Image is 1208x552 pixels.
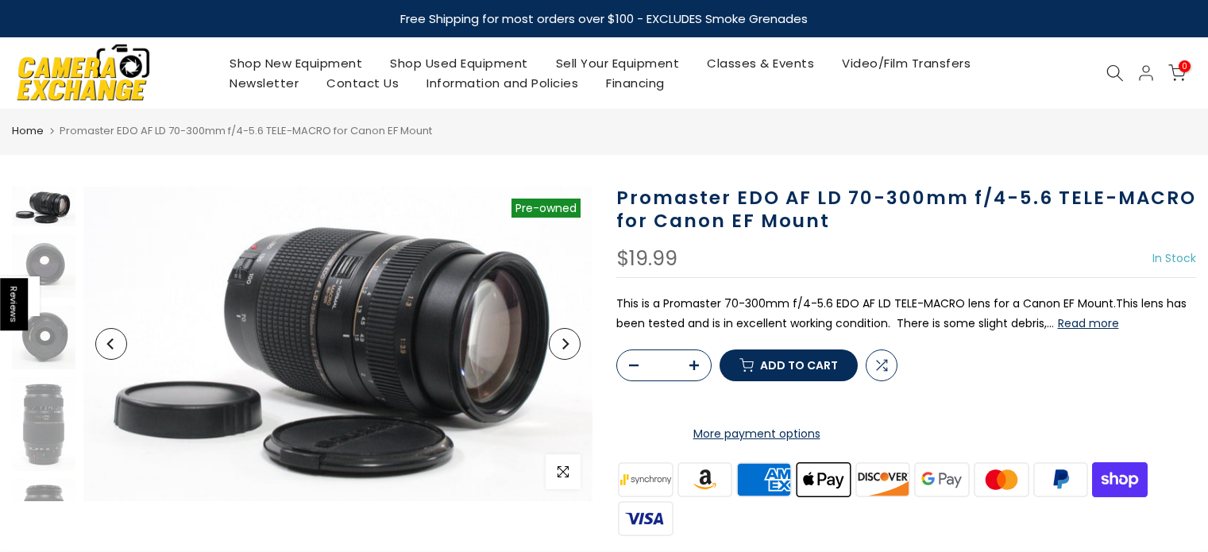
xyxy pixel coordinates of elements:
a: More payment options [616,424,897,444]
h1: Promaster EDO AF LD 70-300mm f/4-5.6 TELE-MACRO for Canon EF Mount [616,187,1197,233]
img: american express [735,460,794,499]
a: Home [12,123,44,139]
button: Previous [95,328,127,360]
img: synchrony [616,460,676,499]
img: amazon payments [675,460,735,499]
a: Contact Us [313,73,413,93]
a: Classes & Events [693,53,828,73]
span: Add to cart [760,360,838,371]
img: apple pay [793,460,853,499]
img: paypal [1031,460,1090,499]
a: Video/Film Transfers [828,53,985,73]
a: 0 [1168,64,1186,82]
a: Shop Used Equipment [376,53,542,73]
span: Promaster EDO AF LD 70-300mm f/4-5.6 TELE-MACRO for Canon EF Mount [60,123,432,138]
span: 0 [1179,60,1191,72]
img: shopify pay [1090,460,1150,499]
span: In Stock [1152,250,1196,266]
a: Shop New Equipment [216,53,376,73]
button: Next [549,328,581,360]
p: This is a Promaster 70-300mm f/4-5.6 EDO AF LD TELE-MACRO lens for a Canon EF Mount.This lens has... [616,294,1197,334]
a: Financing [592,73,679,93]
button: Read more [1058,316,1119,330]
img: Promaster EDO AF LD 70-300mm f/4-5.6 TELE-MACRO for Canon EF Mount Lenses Small Format - Canon EO... [12,306,75,369]
img: master [971,460,1031,499]
strong: Free Shipping for most orders over $100 - EXCLUDES Smoke Grenades [400,10,808,27]
img: discover [853,460,913,499]
img: Promaster EDO AF LD 70-300mm f/4-5.6 TELE-MACRO for Canon EF Mount Lenses Small Format - Canon EO... [12,234,75,298]
img: visa [616,499,676,538]
a: Newsletter [216,73,313,93]
img: Promaster EDO AF LD 70-300mm f/4-5.6 TELE-MACRO for Canon EF Mount Lenses Small Format - Canon EO... [12,377,75,472]
a: Sell Your Equipment [542,53,693,73]
img: Promaster EDO AF LD 70-300mm f/4-5.6 TELE-MACRO for Canon EF Mount Lenses Small Format - Canon EO... [83,187,592,502]
button: Add to cart [720,349,858,381]
img: Promaster EDO AF LD 70-300mm f/4-5.6 TELE-MACRO for Canon EF Mount Lenses Small Format - Canon EO... [12,187,75,226]
img: google pay [913,460,972,499]
div: $19.99 [616,249,677,269]
a: Information and Policies [413,73,592,93]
